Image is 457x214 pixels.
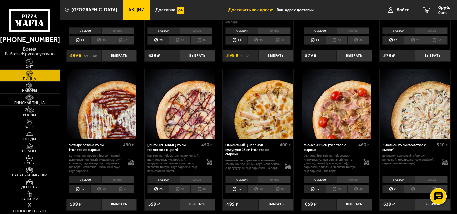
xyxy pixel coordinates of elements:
[70,53,82,58] span: 499 ₽
[147,176,180,183] li: с сыром
[438,5,450,10] span: 0 руб.
[277,4,368,16] input: Ваш адрес доставки
[226,53,238,58] span: 599 ₽
[147,154,202,173] p: [PERSON_NAME], цыпленок копченый, шампиньоны, лук красный, моцарелла, пармезан, сливочно-чесночны...
[90,36,112,44] li: 30
[305,202,317,207] span: 659 ₽
[177,7,184,14] img: 15daf4d41897b9f0e9f617042186c801.svg
[71,8,117,12] span: [GEOGRAPHIC_DATA]
[305,53,317,58] span: 579 ₽
[247,185,269,193] li: 30
[101,199,136,210] button: Выбрать
[397,8,410,12] span: Войти
[145,69,214,139] img: Чикен Барбекю 25 см (толстое с сыром)
[347,185,369,193] li: 40
[280,142,291,148] span: 400 г
[304,36,326,44] li: 25
[155,8,175,12] span: Доставка
[415,199,450,210] button: Выбрать
[269,36,291,44] li: 40
[70,202,82,207] span: 599 ₽
[180,50,215,62] button: Выбрать
[169,185,191,193] li: 30
[383,53,395,58] span: 579 ₽
[147,143,200,152] div: [PERSON_NAME] 25 см (толстое с сыром)
[302,69,371,139] img: Мюнхен 25 см (толстое с сыром)
[180,199,215,210] button: Выбрать
[148,53,160,58] span: 639 ₽
[258,27,291,34] li: тонкое
[337,176,369,183] li: тонкое
[225,185,247,193] li: 25
[225,158,280,170] p: шампиньоны, цыпленок копченый, сливочно-чесночный соус, моцарелла, сыр сулугуни, сыр пармезан (на...
[190,36,212,44] li: 40
[123,142,134,148] span: 490 г
[169,36,191,44] li: 30
[147,27,180,34] li: с сыром
[347,36,369,44] li: 40
[180,27,212,34] li: тонкое
[269,185,291,193] li: 40
[84,53,97,58] s: 591.16 ₽
[304,154,358,173] p: ветчина, [PERSON_NAME], сосиски мюнхенские, лук репчатый, опята, [PERSON_NAME], [PERSON_NAME], па...
[337,50,372,62] button: Выбрать
[337,199,372,210] button: Выбрать
[180,176,212,183] li: тонкое
[225,27,258,34] li: с сыром
[90,185,112,193] li: 30
[304,143,356,152] div: Мюнхен 25 см (толстое с сыром)
[66,69,137,139] a: Четыре сезона 25 см (толстое с сыром)
[415,176,448,183] li: тонкое
[226,202,238,207] span: 499 ₽
[382,143,435,152] div: Жюльен 25 см (толстое с сыром)
[69,154,123,173] p: ветчина, пепперони, [PERSON_NAME], цыпленок копченый, моцарелла, лук красный, соус-пицца, сыр пар...
[404,36,426,44] li: 30
[301,69,372,139] a: Мюнхен 25 см (толстое с сыром)
[201,142,212,148] span: 450 г
[247,36,269,44] li: 30
[225,176,258,183] li: с сыром
[358,142,369,148] span: 460 г
[426,36,448,44] li: 40
[382,154,437,165] p: цыпленок копченый, яйцо, лук репчатый, моцарелла, соус грибной, сыр пармезан (на борт).
[426,185,448,193] li: 40
[145,69,215,139] a: Чикен Барбекю 25 см (толстое с сыром)
[228,8,277,12] span: Доставить по адресу:
[69,143,121,152] div: Четыре сезона 25 см (толстое с сыром)
[415,50,450,62] button: Выбрать
[382,185,404,193] li: 25
[190,185,212,193] li: 40
[147,185,169,193] li: 25
[404,185,426,193] li: 30
[101,27,134,34] li: тонкое
[148,202,160,207] span: 599 ₽
[225,36,247,44] li: 25
[69,36,91,44] li: 25
[382,36,404,44] li: 25
[326,36,347,44] li: 30
[69,185,91,193] li: 25
[223,69,293,139] img: Пикантный цыплёнок сулугуни 25 см (толстое с сыром)
[438,11,450,15] span: 0 шт.
[304,27,336,34] li: с сыром
[437,142,448,148] span: 520 г
[304,176,336,183] li: с сыром
[415,27,448,34] li: тонкое
[258,199,293,210] button: Выбрать
[241,53,249,58] s: 692 ₽
[128,8,145,12] span: Акции
[69,27,101,34] li: с сыром
[147,36,169,44] li: 25
[382,176,415,183] li: с сыром
[112,36,134,44] li: 40
[258,50,293,62] button: Выбрать
[225,143,278,157] div: Пикантный цыплёнок сулугуни 25 см (толстое с сыром)
[383,202,395,207] span: 639 ₽
[326,185,347,193] li: 30
[101,50,136,62] button: Выбрать
[101,176,134,183] li: тонкое
[380,69,450,139] img: Жюльен 25 см (толстое с сыром)
[304,185,326,193] li: 25
[112,185,134,193] li: 40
